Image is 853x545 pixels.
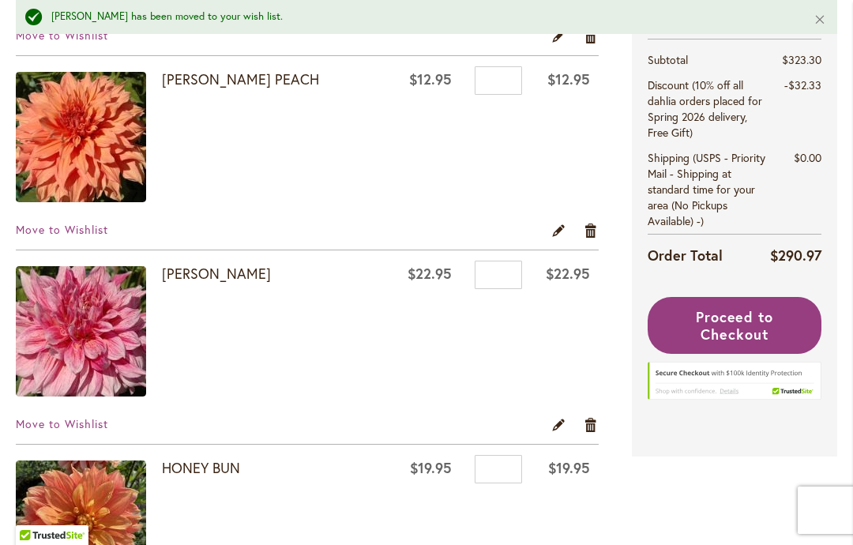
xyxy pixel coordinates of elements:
[162,458,240,477] a: HONEY BUN
[648,243,723,266] strong: Order Total
[784,77,821,92] span: -$32.33
[16,72,146,202] img: SHERWOOD'S PEACH
[409,70,452,88] span: $12.95
[16,266,162,400] a: MAKI
[16,416,108,431] a: Move to Wishlist
[51,9,790,24] div: [PERSON_NAME] has been moved to your wish list.
[696,307,774,344] span: Proceed to Checkout
[162,264,271,283] a: [PERSON_NAME]
[408,264,452,283] span: $22.95
[12,489,56,533] iframe: Launch Accessibility Center
[16,222,108,237] a: Move to Wishlist
[648,150,690,165] span: Shipping
[16,28,108,43] a: Move to Wishlist
[770,246,821,265] span: $290.97
[648,150,765,228] span: (USPS - Priority Mail - Shipping at standard time for your area (No Pickups Available) -)
[16,72,162,206] a: SHERWOOD'S PEACH
[16,266,146,397] img: MAKI
[548,458,590,477] span: $19.95
[648,77,762,140] span: Discount (10% off all dahlia orders placed for Spring 2026 delivery, Free Gift)
[410,458,452,477] span: $19.95
[794,150,821,165] span: $0.00
[648,362,821,417] div: TrustedSite Certified
[547,70,590,88] span: $12.95
[162,70,319,88] a: [PERSON_NAME] PEACH
[546,264,590,283] span: $22.95
[648,47,770,73] th: Subtotal
[782,52,821,67] span: $323.30
[648,297,821,354] button: Proceed to Checkout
